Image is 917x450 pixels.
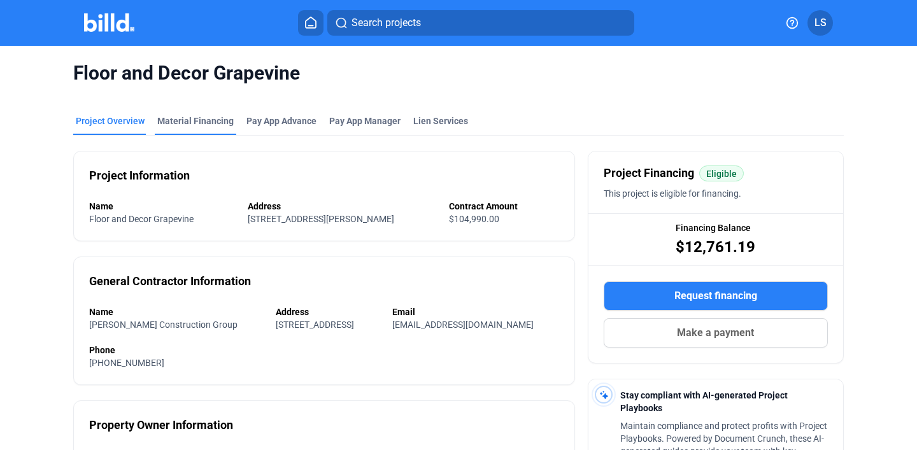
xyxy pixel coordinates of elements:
[89,214,194,224] span: Floor and Decor Grapevine
[620,390,788,413] span: Stay compliant with AI-generated Project Playbooks
[677,325,754,341] span: Make a payment
[89,358,164,368] span: [PHONE_NUMBER]
[73,61,844,85] span: Floor and Decor Grapevine
[604,318,828,348] button: Make a payment
[89,320,238,330] span: [PERSON_NAME] Construction Group
[392,306,559,318] div: Email
[329,115,401,127] span: Pay App Manager
[604,188,741,199] span: This project is eligible for financing.
[807,10,833,36] button: LS
[89,200,235,213] div: Name
[89,272,251,290] div: General Contractor Information
[413,115,468,127] div: Lien Services
[76,115,145,127] div: Project Overview
[246,115,316,127] div: Pay App Advance
[89,344,559,356] div: Phone
[352,15,421,31] span: Search projects
[248,200,436,213] div: Address
[676,221,751,234] span: Financing Balance
[89,416,233,434] div: Property Owner Information
[449,214,499,224] span: $104,990.00
[89,306,263,318] div: Name
[276,306,380,318] div: Address
[89,167,190,185] div: Project Information
[392,320,534,330] span: [EMAIL_ADDRESS][DOMAIN_NAME]
[604,281,828,311] button: Request financing
[604,164,694,182] span: Project Financing
[276,320,354,330] span: [STREET_ADDRESS]
[248,214,394,224] span: [STREET_ADDRESS][PERSON_NAME]
[84,13,134,32] img: Billd Company Logo
[449,200,559,213] div: Contract Amount
[157,115,234,127] div: Material Financing
[699,165,744,181] mat-chip: Eligible
[676,237,755,257] span: $12,761.19
[814,15,827,31] span: LS
[327,10,634,36] button: Search projects
[674,288,757,304] span: Request financing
